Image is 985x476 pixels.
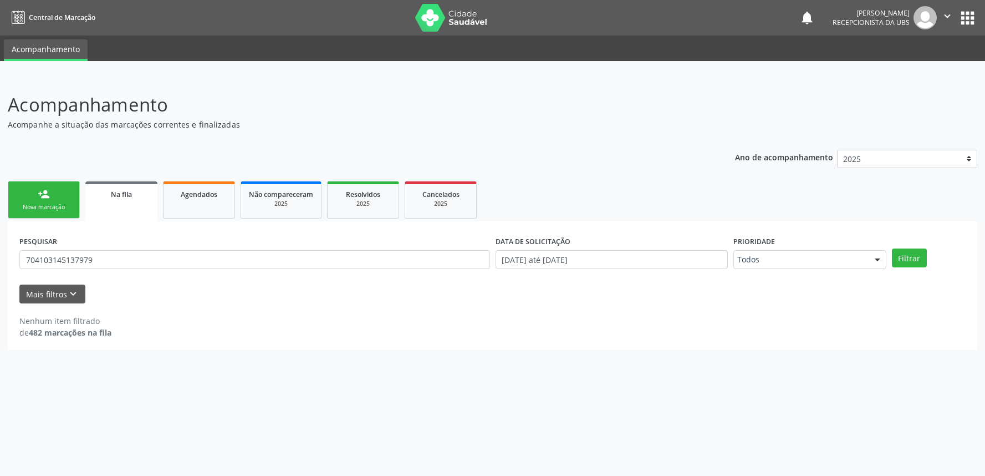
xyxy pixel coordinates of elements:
[892,249,927,267] button: Filtrar
[249,200,313,208] div: 2025
[958,8,977,28] button: apps
[38,188,50,200] div: person_add
[496,233,570,250] label: DATA DE SOLICITAÇÃO
[346,190,380,199] span: Resolvidos
[8,119,686,130] p: Acompanhe a situação das marcações correntes e finalizadas
[19,285,85,304] button: Mais filtroskeyboard_arrow_down
[913,6,937,29] img: img
[937,6,958,29] button: 
[16,203,72,211] div: Nova marcação
[29,13,95,22] span: Central de Marcação
[733,233,775,250] label: Prioridade
[111,190,132,199] span: Na fila
[335,200,391,208] div: 2025
[737,254,864,265] span: Todos
[19,233,57,250] label: PESQUISAR
[422,190,460,199] span: Cancelados
[19,327,111,338] div: de
[833,18,910,27] span: Recepcionista da UBS
[496,250,728,269] input: Selecione um intervalo
[413,200,468,208] div: 2025
[8,91,686,119] p: Acompanhamento
[19,250,490,269] input: Nome, CNS
[799,10,815,26] button: notifications
[735,150,833,164] p: Ano de acompanhamento
[19,315,111,327] div: Nenhum item filtrado
[833,8,910,18] div: [PERSON_NAME]
[249,190,313,199] span: Não compareceram
[8,8,95,27] a: Central de Marcação
[67,288,79,300] i: keyboard_arrow_down
[181,190,217,199] span: Agendados
[4,39,88,61] a: Acompanhamento
[941,10,953,22] i: 
[29,327,111,338] strong: 482 marcações na fila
